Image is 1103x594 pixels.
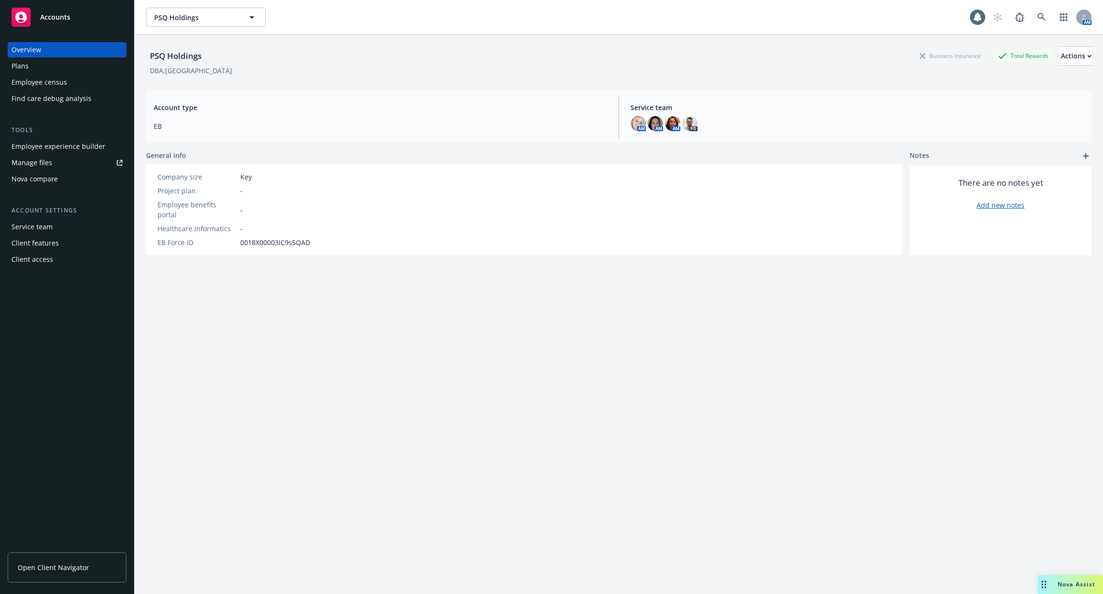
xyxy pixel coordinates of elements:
[18,562,89,572] span: Open Client Navigator
[910,150,929,162] span: Notes
[11,139,105,154] div: Employee experience builder
[8,139,126,154] a: Employee experience builder
[158,172,236,182] div: Company size
[150,66,232,76] div: DBA: [GEOGRAPHIC_DATA]
[1061,46,1092,66] button: Actions
[630,116,646,131] img: photo
[958,177,1043,189] span: There are no notes yet
[1054,8,1073,27] a: Switch app
[11,58,29,74] div: Plans
[630,102,1084,112] span: Service team
[1058,580,1095,588] span: Nova Assist
[8,4,126,31] a: Accounts
[240,237,310,247] span: 0018X00003IC9s5QAD
[11,235,59,251] div: Client features
[11,252,53,267] div: Client access
[8,155,126,170] a: Manage files
[158,200,236,220] div: Employee benefits portal
[11,155,52,170] div: Manage files
[154,102,607,112] span: Account type
[158,224,236,234] div: Healthcare Informatics
[146,150,186,160] span: General info
[8,125,126,135] div: Tools
[11,91,91,106] div: Find care debug analysis
[665,116,680,131] img: photo
[8,75,126,90] a: Employee census
[1038,575,1103,594] button: Nova Assist
[240,172,252,182] span: Key
[240,205,243,215] span: -
[11,171,58,187] div: Nova compare
[8,91,126,106] a: Find care debug analysis
[158,186,236,196] div: Project plan
[993,50,1053,62] div: Total Rewards
[8,219,126,235] a: Service team
[648,116,663,131] img: photo
[11,75,67,90] div: Employee census
[988,8,1007,27] a: Start snowing
[1080,150,1092,162] a: add
[8,58,126,74] a: Plans
[146,8,266,27] button: PSQ Holdings
[977,200,1024,210] a: Add new notes
[8,206,126,215] div: Account settings
[1032,8,1051,27] a: Search
[40,13,70,21] span: Accounts
[154,12,237,22] span: PSQ Holdings
[11,219,53,235] div: Service team
[8,235,126,251] a: Client features
[915,50,986,62] div: Business Insurance
[8,42,126,57] a: Overview
[8,171,126,187] a: Nova compare
[158,237,236,247] div: EB Force ID
[1038,575,1050,594] div: Drag to move
[8,252,126,267] a: Client access
[154,121,607,131] span: EB
[1061,47,1092,65] div: Actions
[682,116,698,131] img: photo
[1010,8,1029,27] a: Report a Bug
[240,186,243,196] span: -
[11,42,41,57] div: Overview
[146,50,205,62] div: PSQ Holdings
[240,224,243,234] span: -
